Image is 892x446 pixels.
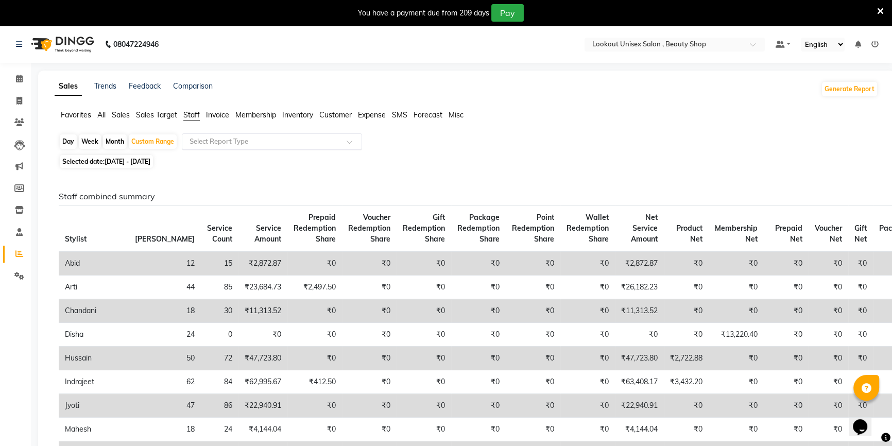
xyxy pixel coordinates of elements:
[238,251,287,276] td: ₹2,872.87
[848,276,873,299] td: ₹0
[451,323,506,347] td: ₹0
[451,394,506,418] td: ₹0
[342,370,397,394] td: ₹0
[664,276,709,299] td: ₹0
[560,299,615,323] td: ₹0
[848,323,873,347] td: ₹0
[615,418,664,441] td: ₹4,144.04
[342,251,397,276] td: ₹0
[764,347,809,370] td: ₹0
[358,8,489,19] div: You have a payment due from 209 days
[55,77,82,96] a: Sales
[397,394,451,418] td: ₹0
[506,323,560,347] td: ₹0
[822,82,877,96] button: Generate Report
[664,370,709,394] td: ₹3,432.20
[664,251,709,276] td: ₹0
[764,323,809,347] td: ₹0
[615,370,664,394] td: ₹63,408.17
[173,81,213,91] a: Comparison
[506,370,560,394] td: ₹0
[709,299,764,323] td: ₹0
[451,251,506,276] td: ₹0
[201,299,238,323] td: 30
[235,110,276,119] span: Membership
[567,213,609,244] span: Wallet Redemption Share
[129,418,201,441] td: 18
[848,347,873,370] td: ₹0
[457,213,500,244] span: Package Redemption Share
[451,299,506,323] td: ₹0
[60,155,153,168] span: Selected date:
[560,370,615,394] td: ₹0
[238,276,287,299] td: ₹23,684.73
[664,323,709,347] td: ₹0
[560,276,615,299] td: ₹0
[809,323,848,347] td: ₹0
[254,224,281,244] span: Service Amount
[65,234,87,244] span: Stylist
[397,370,451,394] td: ₹0
[207,224,232,244] span: Service Count
[136,110,177,119] span: Sales Target
[815,224,842,244] span: Voucher Net
[615,394,664,418] td: ₹22,940.91
[342,323,397,347] td: ₹0
[664,347,709,370] td: ₹2,722.88
[709,323,764,347] td: ₹13,220.40
[358,110,386,119] span: Expense
[59,370,129,394] td: Indrajeet
[854,224,867,244] span: Gift Net
[287,276,342,299] td: ₹2,497.50
[715,224,758,244] span: Membership Net
[809,370,848,394] td: ₹0
[764,299,809,323] td: ₹0
[201,394,238,418] td: 86
[615,276,664,299] td: ₹26,182.23
[775,224,802,244] span: Prepaid Net
[615,323,664,347] td: ₹0
[506,251,560,276] td: ₹0
[287,299,342,323] td: ₹0
[709,347,764,370] td: ₹0
[709,370,764,394] td: ₹0
[129,134,177,149] div: Custom Range
[491,4,524,22] button: Pay
[129,394,201,418] td: 47
[342,418,397,441] td: ₹0
[129,370,201,394] td: 62
[112,110,130,119] span: Sales
[59,347,129,370] td: Hussain
[201,370,238,394] td: 84
[848,299,873,323] td: ₹0
[560,251,615,276] td: ₹0
[631,213,658,244] span: Net Service Amount
[59,192,870,201] h6: Staff combined summary
[392,110,407,119] span: SMS
[319,110,352,119] span: Customer
[238,299,287,323] td: ₹11,313.52
[397,251,451,276] td: ₹0
[560,418,615,441] td: ₹0
[451,347,506,370] td: ₹0
[451,370,506,394] td: ₹0
[709,394,764,418] td: ₹0
[397,299,451,323] td: ₹0
[287,251,342,276] td: ₹0
[764,394,809,418] td: ₹0
[129,276,201,299] td: 44
[449,110,464,119] span: Misc
[451,418,506,441] td: ₹0
[615,299,664,323] td: ₹11,313.52
[26,30,97,59] img: logo
[848,370,873,394] td: ₹0
[764,276,809,299] td: ₹0
[809,347,848,370] td: ₹0
[59,251,129,276] td: Abid
[397,347,451,370] td: ₹0
[206,110,229,119] span: Invoice
[615,347,664,370] td: ₹47,723.80
[59,394,129,418] td: Jyoti
[59,299,129,323] td: Chandani
[129,81,161,91] a: Feedback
